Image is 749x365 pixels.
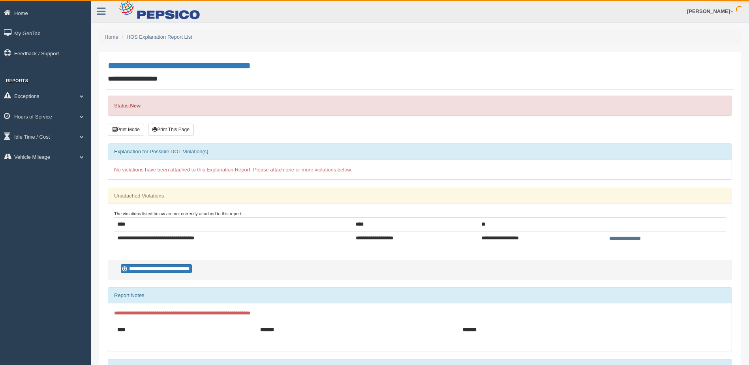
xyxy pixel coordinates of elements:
button: Print This Page [148,124,194,135]
div: Explanation for Possible DOT Violation(s) [108,144,732,160]
a: HOS Explanation Report List [127,34,192,40]
a: Home [105,34,118,40]
small: The violations listed below are not currently attached to this report: [114,211,242,216]
strong: New [130,103,141,109]
div: Unattached Violations [108,188,732,204]
div: Status: [108,96,732,116]
div: Report Notes [108,288,732,303]
button: Print Mode [108,124,144,135]
span: No violations have been attached to this Explanation Report. Please attach one or more violations... [114,167,352,173]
